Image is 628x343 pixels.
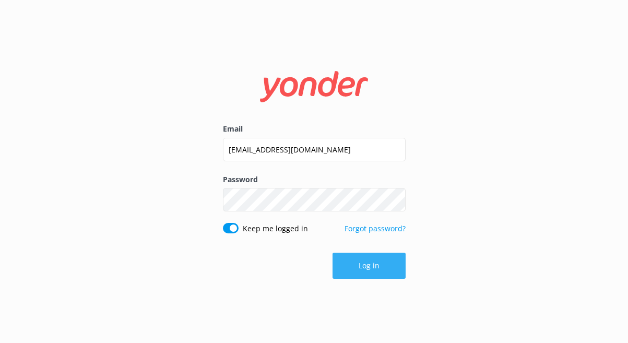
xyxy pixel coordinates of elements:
[223,174,406,185] label: Password
[345,223,406,233] a: Forgot password?
[333,253,406,279] button: Log in
[223,123,406,135] label: Email
[243,223,308,234] label: Keep me logged in
[385,190,406,210] button: Show password
[223,138,406,161] input: user@emailaddress.com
